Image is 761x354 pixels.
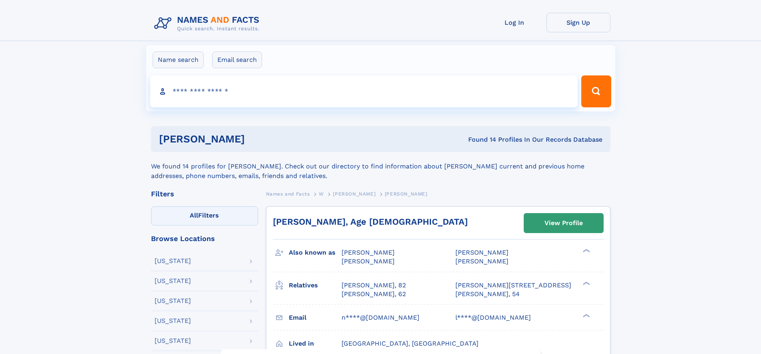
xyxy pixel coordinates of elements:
div: [US_STATE] [155,278,191,284]
div: [US_STATE] [155,298,191,304]
span: [GEOGRAPHIC_DATA], [GEOGRAPHIC_DATA] [342,340,479,347]
div: [US_STATE] [155,318,191,324]
a: [PERSON_NAME] [333,189,376,199]
input: search input [150,75,578,107]
a: W [319,189,324,199]
a: [PERSON_NAME], 82 [342,281,406,290]
label: Email search [212,51,262,68]
span: [PERSON_NAME] [342,257,395,265]
span: [PERSON_NAME] [455,249,509,256]
a: Names and Facts [266,189,310,199]
div: Browse Locations [151,235,258,242]
h3: Email [289,311,342,324]
div: Filters [151,190,258,198]
div: Found 14 Profiles In Our Records Database [356,135,602,144]
span: [PERSON_NAME] [455,257,509,265]
a: [PERSON_NAME], 62 [342,290,406,299]
a: [PERSON_NAME], Age [DEMOGRAPHIC_DATA] [273,217,468,227]
div: ❯ [581,281,590,286]
h3: Also known as [289,246,342,259]
span: [PERSON_NAME] [385,191,427,197]
div: ❯ [581,248,590,253]
span: [PERSON_NAME] [333,191,376,197]
label: Name search [153,51,204,68]
a: Sign Up [546,13,610,32]
img: Logo Names and Facts [151,13,266,34]
div: [US_STATE] [155,258,191,264]
span: W [319,191,324,197]
h1: [PERSON_NAME] [159,134,357,144]
h3: Lived in [289,337,342,350]
label: Filters [151,206,258,225]
h3: Relatives [289,279,342,292]
div: We found 14 profiles for [PERSON_NAME]. Check out our directory to find information about [PERSON... [151,152,610,181]
a: [PERSON_NAME][STREET_ADDRESS] [455,281,571,290]
button: Search Button [581,75,611,107]
div: View Profile [544,214,583,232]
div: ❯ [581,313,590,318]
div: [US_STATE] [155,338,191,344]
a: Log In [483,13,546,32]
span: [PERSON_NAME] [342,249,395,256]
a: View Profile [524,214,603,233]
span: All [190,212,198,219]
a: [PERSON_NAME], 54 [455,290,520,299]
